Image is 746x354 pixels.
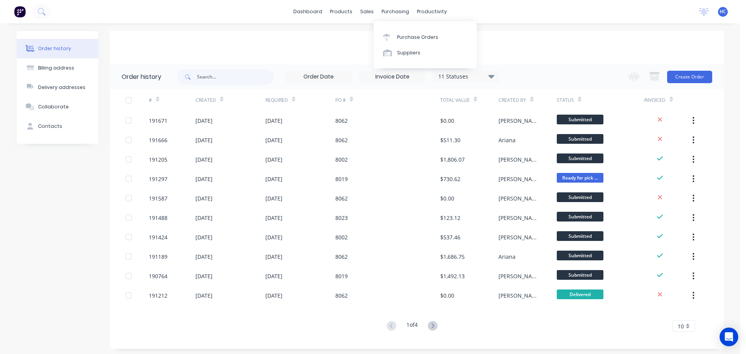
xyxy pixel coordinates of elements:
div: Invoiced [644,97,666,104]
div: [DATE] [195,253,213,261]
div: Open Intercom Messenger [720,328,738,346]
div: 1 of 4 [406,321,418,332]
div: $123.12 [440,214,460,222]
div: Created [195,89,265,111]
div: Required [265,89,335,111]
div: 8023 [335,214,348,222]
div: [DATE] [265,155,282,164]
div: $537.46 [440,233,460,241]
div: 191189 [149,253,167,261]
div: Ariana [498,136,516,144]
span: Submitted [557,231,603,241]
button: Billing address [17,58,98,78]
div: [PERSON_NAME] [498,194,541,202]
div: Total Value [440,89,498,111]
img: Factory [14,6,26,17]
div: 8002 [335,233,348,241]
div: products [326,6,356,17]
div: [DATE] [195,233,213,241]
a: dashboard [289,6,326,17]
input: Invoice Date [360,71,425,83]
div: Collaborate [38,103,69,110]
div: [DATE] [265,291,282,300]
div: 191488 [149,214,167,222]
div: [DATE] [265,233,282,241]
div: productivity [413,6,451,17]
div: [PERSON_NAME] [498,155,541,164]
div: 8002 [335,155,348,164]
div: 8019 [335,272,348,280]
div: Created By [498,89,557,111]
div: 8062 [335,136,348,144]
button: Collaborate [17,97,98,117]
div: $1,806.07 [440,155,465,164]
div: [DATE] [195,272,213,280]
div: [DATE] [265,253,282,261]
div: [PERSON_NAME] [498,175,541,183]
div: [DATE] [265,214,282,222]
div: PO # [335,89,440,111]
div: $511.30 [440,136,460,144]
div: # [149,97,152,104]
div: [DATE] [195,291,213,300]
input: Search... [197,69,274,85]
span: 10 [678,322,684,330]
span: Submitted [557,153,603,163]
span: Submitted [557,134,603,144]
div: $0.00 [440,291,454,300]
div: 191671 [149,117,167,125]
div: [DATE] [195,194,213,202]
span: Submitted [557,192,603,202]
div: [DATE] [195,214,213,222]
div: Contacts [38,123,62,130]
div: Required [265,97,288,104]
div: $1,492.13 [440,272,465,280]
div: 191212 [149,291,167,300]
div: [DATE] [195,175,213,183]
div: $0.00 [440,194,454,202]
div: $730.62 [440,175,460,183]
div: 191297 [149,175,167,183]
div: [DATE] [195,117,213,125]
div: Created By [498,97,526,104]
button: Order history [17,39,98,58]
div: [PERSON_NAME] [498,214,541,222]
span: Submitted [557,115,603,124]
div: 8062 [335,253,348,261]
div: $0.00 [440,117,454,125]
div: 8019 [335,175,348,183]
button: Delivery addresses [17,78,98,97]
div: Order history [38,45,71,52]
span: Submitted [557,212,603,221]
div: Suppliers [397,49,420,56]
div: 190764 [149,272,167,280]
div: # [149,89,195,111]
div: Delivery addresses [38,84,85,91]
div: [DATE] [265,136,282,144]
div: [DATE] [195,136,213,144]
div: purchasing [378,6,413,17]
div: PO # [335,97,346,104]
span: Submitted [557,270,603,280]
div: Created [195,97,216,104]
div: Invoiced [644,89,691,111]
div: 8062 [335,117,348,125]
div: 191666 [149,136,167,144]
span: Submitted [557,251,603,260]
div: 8062 [335,194,348,202]
div: sales [356,6,378,17]
div: [PERSON_NAME] [498,117,541,125]
div: 8062 [335,291,348,300]
div: 191587 [149,194,167,202]
span: Delivered [557,289,603,299]
div: [DATE] [265,194,282,202]
button: Contacts [17,117,98,136]
a: Purchase Orders [374,29,477,45]
a: Suppliers [374,45,477,61]
div: [DATE] [265,117,282,125]
div: Order history [122,72,161,82]
div: [DATE] [265,175,282,183]
div: [PERSON_NAME] [498,291,541,300]
div: Purchase Orders [397,34,438,41]
div: 191205 [149,155,167,164]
